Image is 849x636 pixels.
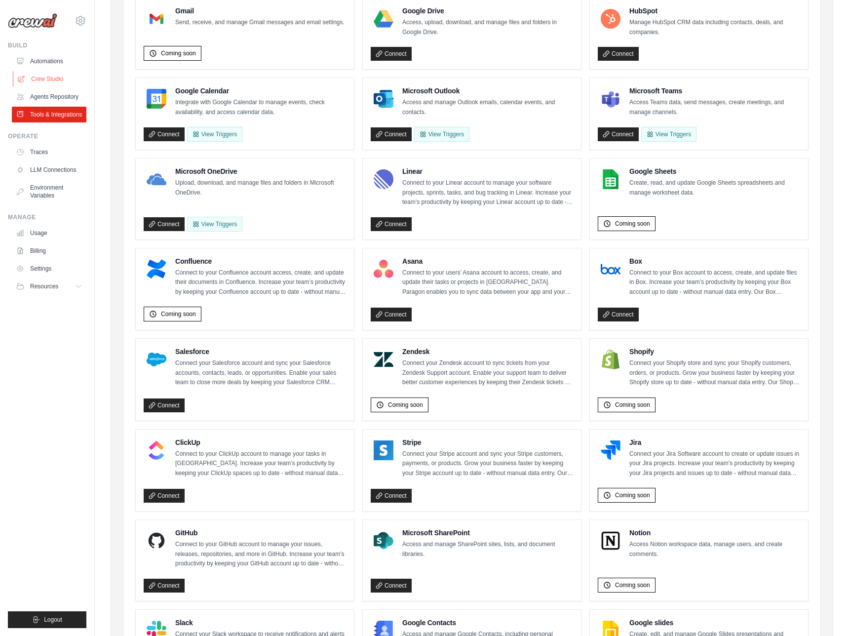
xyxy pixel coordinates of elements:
h4: Zendesk [402,347,573,357]
a: LLM Connections [12,162,86,178]
h4: Salesforce [175,347,346,357]
img: GitHub Logo [147,531,166,551]
p: Connect to your Box account to access, create, and update files in Box. Increase your team’s prod... [629,268,800,297]
h4: Google slides [629,618,800,628]
p: Access Notion workspace data, manage users, and create comments. [629,540,800,559]
h4: Google Calendar [175,86,346,96]
span: Coming soon [615,581,650,589]
a: Crew Studio [13,71,87,87]
p: Create, read, and update Google Sheets spreadsheets and manage worksheet data. [629,178,800,198]
h4: Microsoft OneDrive [175,166,346,176]
span: Logout [44,616,62,624]
: View Triggers [187,217,242,232]
p: Connect your Shopify store and sync your Shopify customers, orders, or products. Grow your busine... [629,358,800,388]
img: Salesforce Logo [147,350,166,369]
h4: ClickUp [175,437,346,447]
a: Connect [371,579,412,593]
p: Access and manage SharePoint sites, lists, and document libraries. [402,540,573,559]
a: Settings [12,261,86,277]
h4: Gmail [175,6,345,16]
h4: Microsoft Teams [629,86,800,96]
a: Connect [598,127,639,141]
img: Google Sheets Logo [601,169,620,189]
h4: Jira [629,437,800,447]
p: Access Teams data, send messages, create meetings, and manage channels. [629,98,800,117]
img: Jira Logo [601,440,620,460]
img: Microsoft OneDrive Logo [147,169,166,189]
p: Connect to your Confluence account access, create, and update their documents in Confluence. Incr... [175,268,346,297]
div: Operate [8,132,86,140]
img: Asana Logo [374,259,393,279]
img: Notion Logo [601,531,620,551]
img: Linear Logo [374,169,393,189]
img: Microsoft Teams Logo [601,89,620,109]
a: Connect [371,217,412,231]
a: Billing [12,243,86,259]
a: Connect [144,489,185,503]
: View Triggers [641,127,696,142]
p: Access and manage Outlook emails, calendar events, and contacts. [402,98,573,117]
h4: Google Sheets [629,166,800,176]
a: Connect [144,217,185,231]
a: Connect [144,398,185,412]
h4: Slack [175,618,346,628]
p: Access, upload, download, and manage files and folders in Google Drive. [402,18,573,37]
a: Connect [371,308,412,321]
a: Connect [371,489,412,503]
button: Logout [8,611,86,628]
img: Microsoft Outlook Logo [374,89,393,109]
div: Build [8,41,86,49]
h4: Google Contacts [402,618,573,628]
a: Connect [598,47,639,61]
: View Triggers [414,127,469,142]
a: Environment Variables [12,180,86,203]
p: Integrate with Google Calendar to manage events, check availability, and access calendar data. [175,98,346,117]
img: Zendesk Logo [374,350,393,369]
h4: Confluence [175,256,346,266]
h4: HubSpot [629,6,800,16]
p: Manage HubSpot CRM data including contacts, deals, and companies. [629,18,800,37]
a: Connect [371,47,412,61]
a: Agents Repository [12,89,86,105]
span: Coming soon [615,491,650,499]
span: Coming soon [161,310,196,318]
img: Microsoft SharePoint Logo [374,531,393,551]
h4: GitHub [175,528,346,538]
button: View Triggers [187,127,242,142]
img: ClickUp Logo [147,440,166,460]
img: Gmail Logo [147,9,166,29]
p: Connect to your users’ Asana account to access, create, and update their tasks or projects in [GE... [402,268,573,297]
a: Automations [12,53,86,69]
a: Connect [144,579,185,593]
img: Confluence Logo [147,259,166,279]
p: Connect your Stripe account and sync your Stripe customers, payments, or products. Grow your busi... [402,449,573,478]
span: Resources [30,282,58,290]
a: Connect [598,308,639,321]
p: Connect to your Linear account to manage your software projects, sprints, tasks, and bug tracking... [402,178,573,207]
p: Upload, download, and manage files and folders in Microsoft OneDrive. [175,178,346,198]
a: Connect [371,127,412,141]
img: Box Logo [601,259,620,279]
h4: Google Drive [402,6,573,16]
a: Usage [12,225,86,241]
img: Google Drive Logo [374,9,393,29]
h4: Box [629,256,800,266]
p: Connect your Jira Software account to create or update issues in your Jira projects. Increase you... [629,449,800,478]
h4: Stripe [402,437,573,447]
h4: Linear [402,166,573,176]
button: Resources [12,278,86,294]
a: Traces [12,144,86,160]
h4: Microsoft Outlook [402,86,573,96]
a: Tools & Integrations [12,107,86,122]
img: Shopify Logo [601,350,620,369]
span: Coming soon [615,220,650,228]
span: Coming soon [615,401,650,409]
p: Send, receive, and manage Gmail messages and email settings. [175,18,345,28]
img: Google Calendar Logo [147,89,166,109]
p: Connect your Zendesk account to sync tickets from your Zendesk Support account. Enable your suppo... [402,358,573,388]
h4: Notion [629,528,800,538]
h4: Shopify [629,347,800,357]
a: Connect [144,127,185,141]
h4: Asana [402,256,573,266]
img: Logo [8,13,57,28]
